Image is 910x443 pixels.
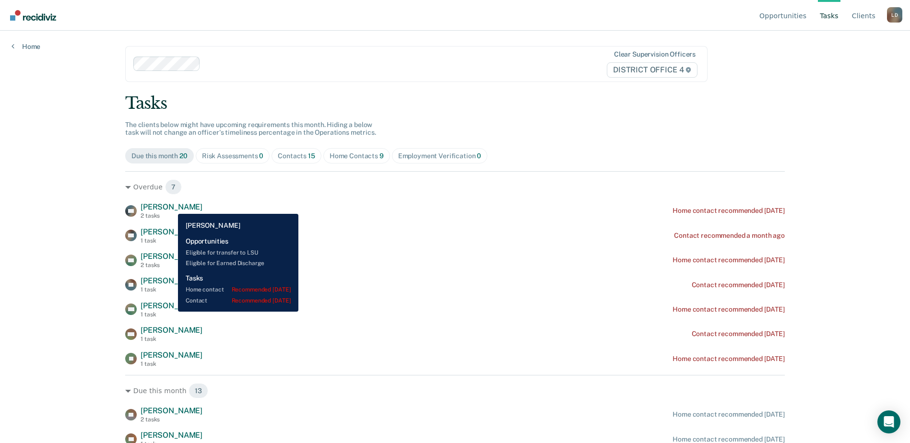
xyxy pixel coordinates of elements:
div: Risk Assessments [202,152,264,160]
div: Home contact recommended [DATE] [673,355,785,363]
span: 13 [189,383,208,398]
span: 0 [259,152,263,160]
button: Profile dropdown button [887,7,902,23]
a: Home [12,42,40,51]
div: 1 task [141,361,202,367]
span: 15 [308,152,315,160]
span: [PERSON_NAME] [141,202,202,211]
span: 20 [179,152,188,160]
span: 0 [477,152,481,160]
span: DISTRICT OFFICE 4 [607,62,697,78]
div: Contact recommended a month ago [674,232,785,240]
div: Tasks [125,93,785,113]
div: Overdue 7 [125,179,785,195]
div: L D [887,7,902,23]
div: Due this month 13 [125,383,785,398]
span: [PERSON_NAME] [141,350,202,360]
div: Contact recommended [DATE] [692,281,785,289]
div: 1 task [141,336,202,342]
div: Home contact recommended [DATE] [673,410,785,419]
div: Contact recommended [DATE] [692,330,785,338]
div: 1 task [141,286,202,293]
div: Due this month [131,152,188,160]
div: Home contact recommended [DATE] [673,305,785,314]
div: Open Intercom Messenger [877,410,900,433]
div: Clear supervision officers [614,50,696,58]
div: 2 tasks [141,416,202,423]
div: Contacts [278,152,315,160]
span: [PERSON_NAME] [141,252,202,261]
span: [PERSON_NAME] [141,227,202,236]
span: [PERSON_NAME] [141,431,202,440]
div: 2 tasks [141,262,202,268]
div: Home contact recommended [DATE] [673,256,785,264]
span: [PERSON_NAME] [141,276,202,285]
div: 1 task [141,311,202,318]
span: 9 [379,152,384,160]
span: [PERSON_NAME] [141,326,202,335]
div: Employment Verification [398,152,482,160]
span: 7 [165,179,182,195]
div: Home contact recommended [DATE] [673,207,785,215]
img: Recidiviz [10,10,56,21]
div: 2 tasks [141,212,202,219]
div: Home Contacts [330,152,384,160]
span: The clients below might have upcoming requirements this month. Hiding a below task will not chang... [125,121,376,137]
div: 1 task [141,237,202,244]
span: [PERSON_NAME] [141,406,202,415]
span: [PERSON_NAME] [141,301,202,310]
